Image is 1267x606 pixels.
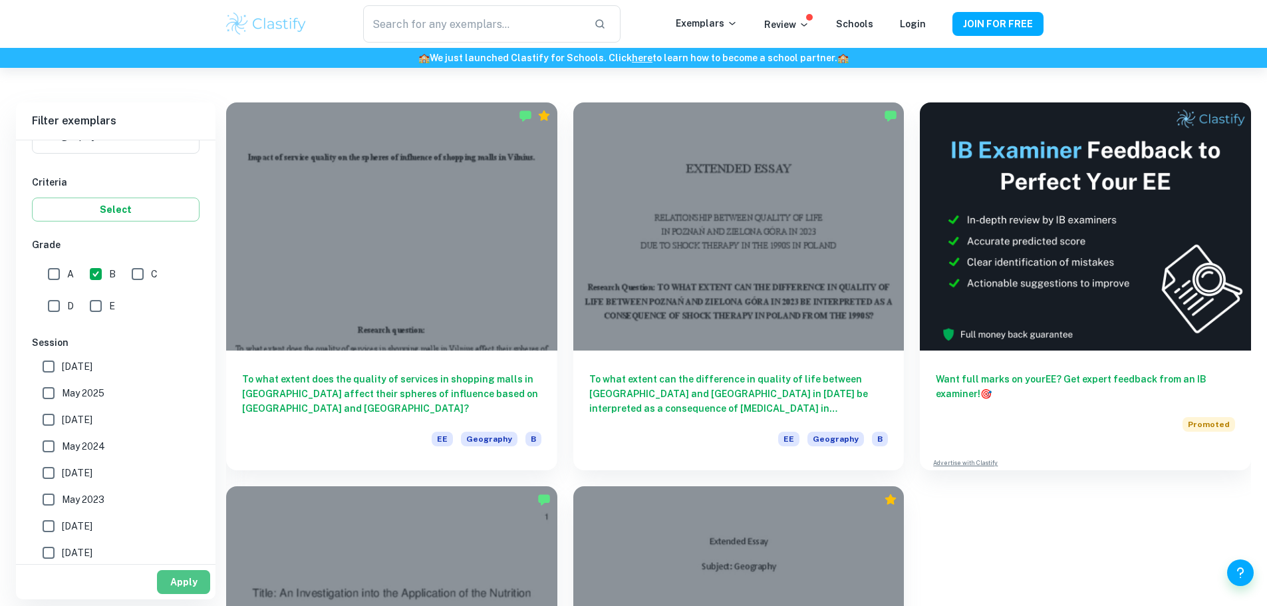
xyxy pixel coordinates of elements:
button: Apply [157,570,210,594]
img: Marked [884,109,897,122]
span: [DATE] [62,545,92,560]
span: [DATE] [62,466,92,480]
span: [DATE] [62,359,92,374]
img: Thumbnail [920,102,1251,351]
h6: Criteria [32,175,200,190]
span: C [151,267,158,281]
span: 🏫 [418,53,430,63]
h6: We just launched Clastify for Schools. Click to learn how to become a school partner. [3,51,1264,65]
span: Geography [807,432,864,446]
p: Review [764,17,809,32]
h6: Session [32,335,200,350]
a: here [632,53,652,63]
button: Help and Feedback [1227,559,1254,586]
button: JOIN FOR FREE [952,12,1044,36]
span: May 2024 [62,439,105,454]
h6: Grade [32,237,200,252]
img: Marked [519,109,532,122]
span: 🎯 [980,388,992,399]
span: Geography [461,432,517,446]
span: EE [432,432,453,446]
button: Select [32,198,200,222]
p: Exemplars [676,16,738,31]
span: E [109,299,115,313]
div: Premium [884,493,897,506]
a: Want full marks on yourEE? Get expert feedback from an IB examiner!PromotedAdvertise with Clastify [920,102,1251,470]
span: May 2025 [62,386,104,400]
a: Advertise with Clastify [933,458,998,468]
span: B [872,432,888,446]
span: 🏫 [837,53,849,63]
h6: To what extent can the difference in quality of life between [GEOGRAPHIC_DATA] and [GEOGRAPHIC_DA... [589,372,889,416]
img: Clastify logo [224,11,309,37]
span: D [67,299,74,313]
span: A [67,267,74,281]
span: B [109,267,116,281]
span: B [525,432,541,446]
a: To what extent does the quality of services in shopping malls in [GEOGRAPHIC_DATA] affect their s... [226,102,557,470]
span: Promoted [1183,417,1235,432]
input: Search for any exemplars... [363,5,583,43]
a: Login [900,19,926,29]
div: Premium [537,109,551,122]
a: Schools [836,19,873,29]
h6: To what extent does the quality of services in shopping malls in [GEOGRAPHIC_DATA] affect their s... [242,372,541,416]
img: Marked [537,493,551,506]
span: [DATE] [62,519,92,533]
a: To what extent can the difference in quality of life between [GEOGRAPHIC_DATA] and [GEOGRAPHIC_DA... [573,102,905,470]
h6: Want full marks on your EE ? Get expert feedback from an IB examiner! [936,372,1235,401]
h6: Filter exemplars [16,102,215,140]
span: May 2023 [62,492,104,507]
span: [DATE] [62,412,92,427]
span: EE [778,432,799,446]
